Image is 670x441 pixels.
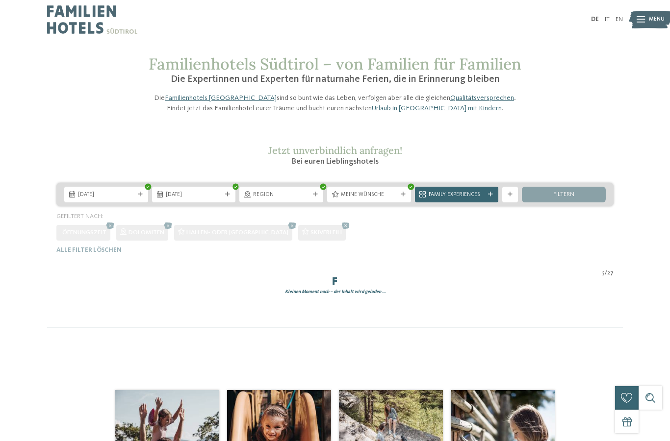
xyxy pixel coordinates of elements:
[52,289,618,295] div: Kleinen Moment noch – der Inhalt wird geladen …
[591,16,599,23] a: DE
[341,191,397,199] span: Meine Wünsche
[605,269,607,277] span: /
[616,16,623,23] a: EN
[149,54,521,74] span: Familienhotels Südtirol – von Familien für Familien
[253,191,309,199] span: Region
[268,144,402,156] span: Jetzt unverbindlich anfragen!
[166,191,222,199] span: [DATE]
[649,16,665,24] span: Menü
[78,191,134,199] span: [DATE]
[292,158,379,166] span: Bei euren Lieblingshotels
[450,95,514,101] a: Qualitätsversprechen
[149,93,521,113] p: Die sind so bunt wie das Leben, verfolgen aber alle die gleichen . Findet jetzt das Familienhotel...
[602,269,605,277] span: 5
[165,95,277,101] a: Familienhotels [GEOGRAPHIC_DATA]
[171,74,500,84] span: Die Expertinnen und Experten für naturnahe Ferien, die in Erinnerung bleiben
[429,191,485,199] span: Family Experiences
[607,269,614,277] span: 27
[372,105,502,112] a: Urlaub in [GEOGRAPHIC_DATA] mit Kindern
[605,16,610,23] a: IT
